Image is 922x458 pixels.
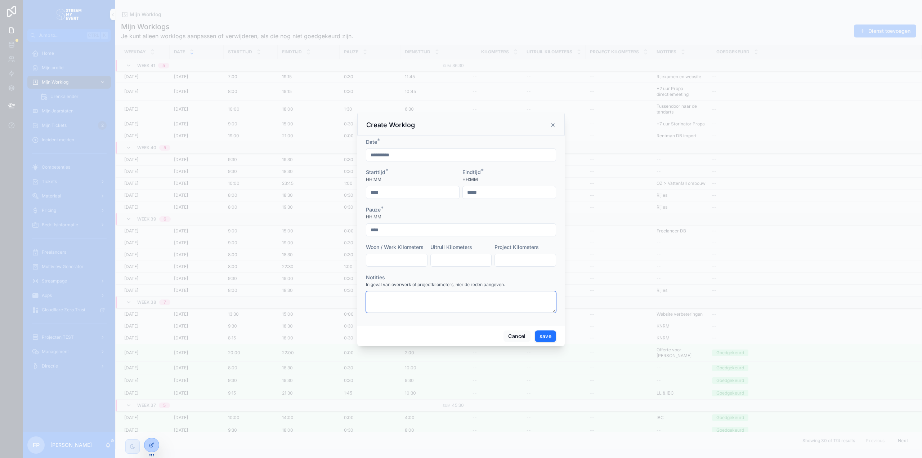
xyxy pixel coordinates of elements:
[366,244,424,250] span: Woon / Werk Kilometers
[535,330,556,342] button: save
[366,121,415,129] h3: Create Worklog
[503,330,530,342] button: Cancel
[366,169,385,175] span: Starttijd
[366,274,385,280] span: Notities
[366,139,377,145] span: Date
[494,244,539,250] span: Project Kilometers
[462,169,481,175] span: Eindtijd
[366,206,381,213] span: Pauze
[462,177,478,182] span: HH:MM
[430,244,472,250] span: Uitruil Kilometers
[366,282,505,288] span: In geval van overwerk of projectkilometers, hier de reden aangeven.
[366,214,381,220] span: HH:MM
[366,177,381,182] span: HH:MM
